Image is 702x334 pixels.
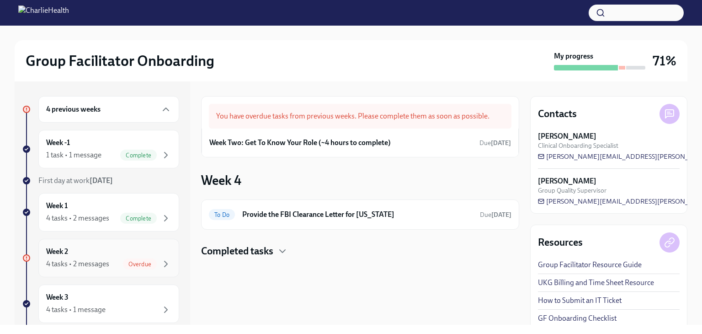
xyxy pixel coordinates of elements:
a: To DoProvide the FBI Clearance Letter for [US_STATE]Due[DATE] [209,207,511,222]
h2: Group Facilitator Onboarding [26,52,214,70]
div: Completed tasks [201,244,519,258]
h6: Week -1 [46,138,70,148]
strong: [DATE] [491,139,511,147]
h6: Week 1 [46,201,68,211]
span: Due [479,139,511,147]
span: Due [480,211,511,219]
a: How to Submit an IT Ticket [538,296,622,306]
a: Week -11 task • 1 messageComplete [22,130,179,168]
span: October 8th, 2025 09:00 [480,210,511,219]
h3: 71% [653,53,676,69]
strong: [DATE] [491,211,511,219]
span: To Do [209,211,235,218]
h6: Provide the FBI Clearance Letter for [US_STATE] [242,210,473,220]
h6: Week 3 [46,292,69,302]
a: Group Facilitator Resource Guide [538,260,642,270]
span: Overdue [123,261,157,268]
a: First day at work[DATE] [22,176,179,186]
h6: Week Two: Get To Know Your Role (~4 hours to complete) [209,138,391,148]
div: 4 tasks • 2 messages [46,259,109,269]
strong: [PERSON_NAME] [538,176,596,186]
div: 4 tasks • 1 message [46,305,106,315]
h6: Week 2 [46,247,68,257]
strong: [DATE] [90,176,113,185]
strong: My progress [554,51,593,61]
div: 4 previous weeks [38,96,179,123]
strong: [PERSON_NAME] [538,131,596,141]
h4: Resources [538,236,583,249]
span: Clinical Onboarding Specialist [538,141,618,150]
span: Complete [120,152,157,159]
h6: 4 previous weeks [46,104,101,114]
a: GF Onboarding Checklist [538,313,617,323]
a: Week 14 tasks • 2 messagesComplete [22,193,179,232]
div: 4 tasks • 2 messages [46,213,109,223]
img: CharlieHealth [18,5,69,20]
span: Group Quality Supervisor [538,186,606,195]
div: 1 task • 1 message [46,150,101,160]
a: Week Two: Get To Know Your Role (~4 hours to complete)Due[DATE] [209,136,511,150]
div: You have overdue tasks from previous weeks. Please complete them as soon as possible. [209,104,511,129]
a: Week 34 tasks • 1 message [22,285,179,323]
span: September 16th, 2025 09:00 [479,139,511,147]
span: Complete [120,215,157,222]
span: First day at work [38,176,113,185]
a: UKG Billing and Time Sheet Resource [538,278,654,288]
h4: Completed tasks [201,244,273,258]
a: Week 24 tasks • 2 messagesOverdue [22,239,179,277]
h4: Contacts [538,107,577,121]
h3: Week 4 [201,172,241,189]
